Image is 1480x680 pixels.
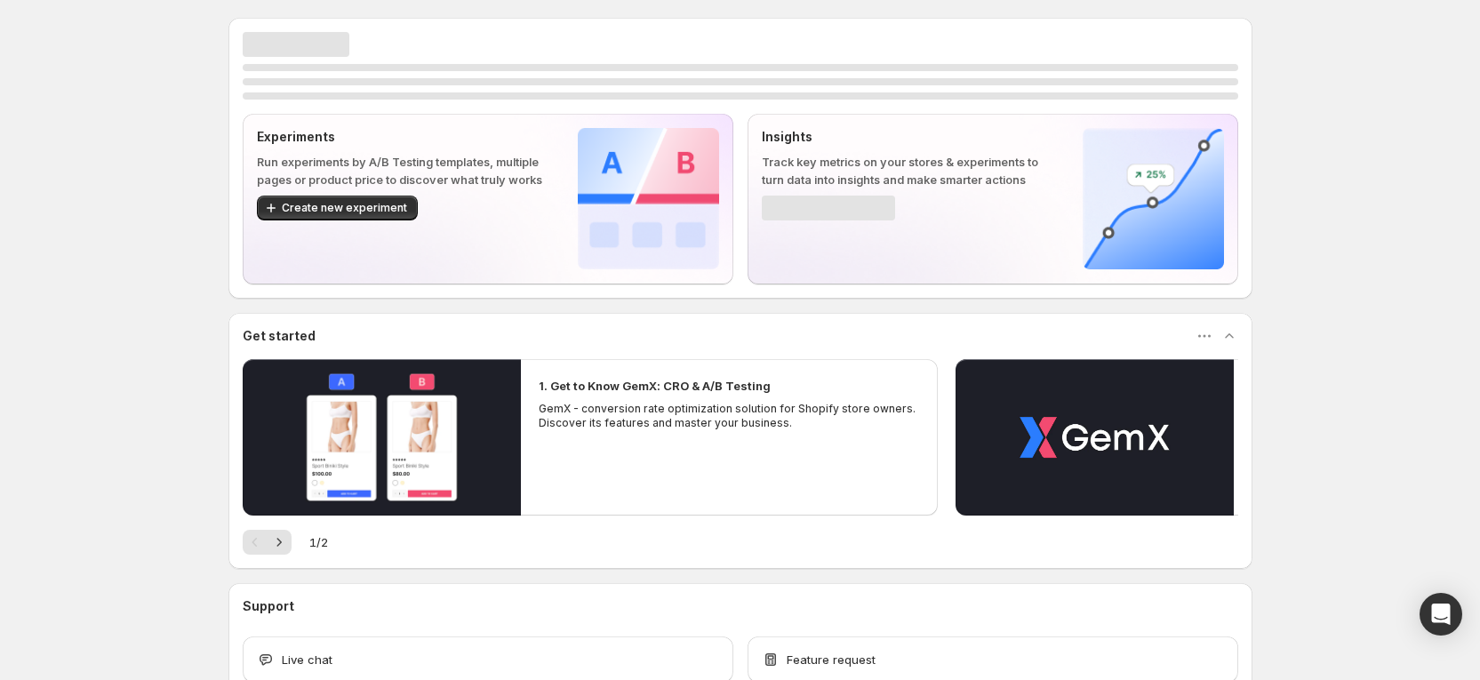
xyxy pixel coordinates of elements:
h3: Get started [243,327,316,345]
img: Experiments [578,128,719,269]
p: GemX - conversion rate optimization solution for Shopify store owners. Discover its features and ... [539,402,921,430]
h3: Support [243,597,294,615]
span: Feature request [787,651,876,668]
span: Create new experiment [282,201,407,215]
p: Insights [762,128,1054,146]
span: Live chat [282,651,332,668]
button: Play video [243,359,521,516]
h2: 1. Get to Know GemX: CRO & A/B Testing [539,377,771,395]
button: Next [267,530,292,555]
button: Create new experiment [257,196,418,220]
p: Run experiments by A/B Testing templates, multiple pages or product price to discover what truly ... [257,153,549,188]
span: 1 / 2 [309,533,328,551]
img: Insights [1083,128,1224,269]
p: Track key metrics on your stores & experiments to turn data into insights and make smarter actions [762,153,1054,188]
nav: Pagination [243,530,292,555]
button: Play video [956,359,1234,516]
div: Open Intercom Messenger [1420,593,1462,636]
p: Experiments [257,128,549,146]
